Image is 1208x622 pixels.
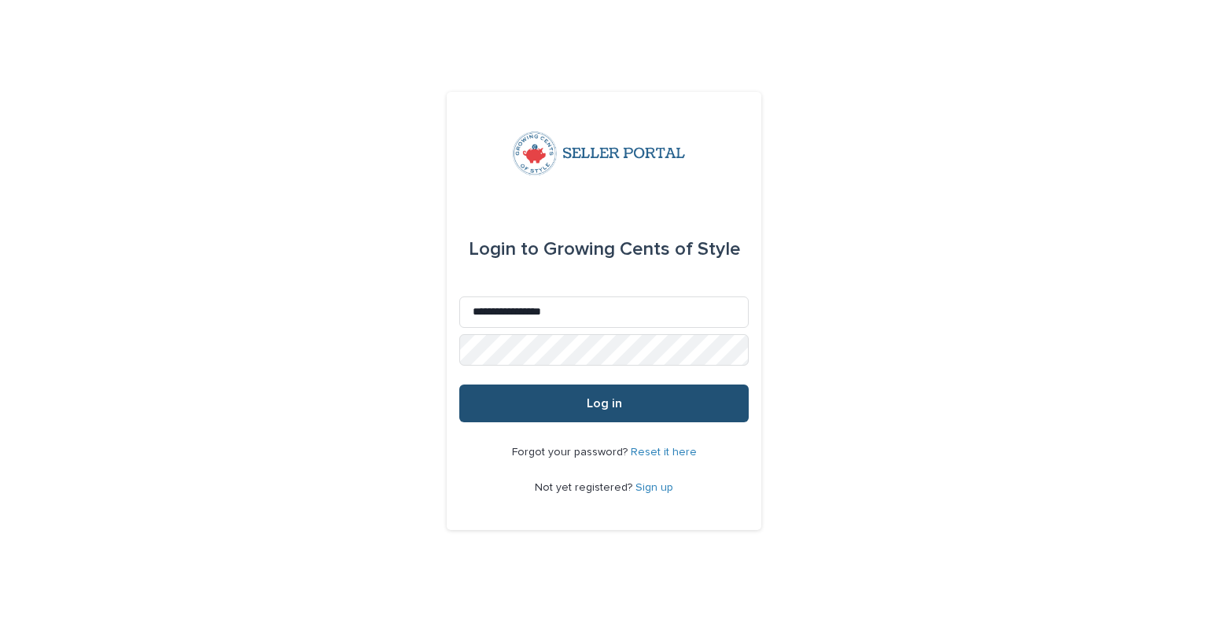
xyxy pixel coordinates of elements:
span: Forgot your password? [512,447,631,458]
a: Sign up [635,482,673,493]
img: Wxgr8e0QTxOLugcwBcqd [510,130,698,177]
span: Login to [469,240,539,259]
span: Not yet registered? [535,482,635,493]
a: Reset it here [631,447,697,458]
div: Growing Cents of Style [469,227,740,271]
span: Log in [587,397,622,410]
button: Log in [459,385,749,422]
